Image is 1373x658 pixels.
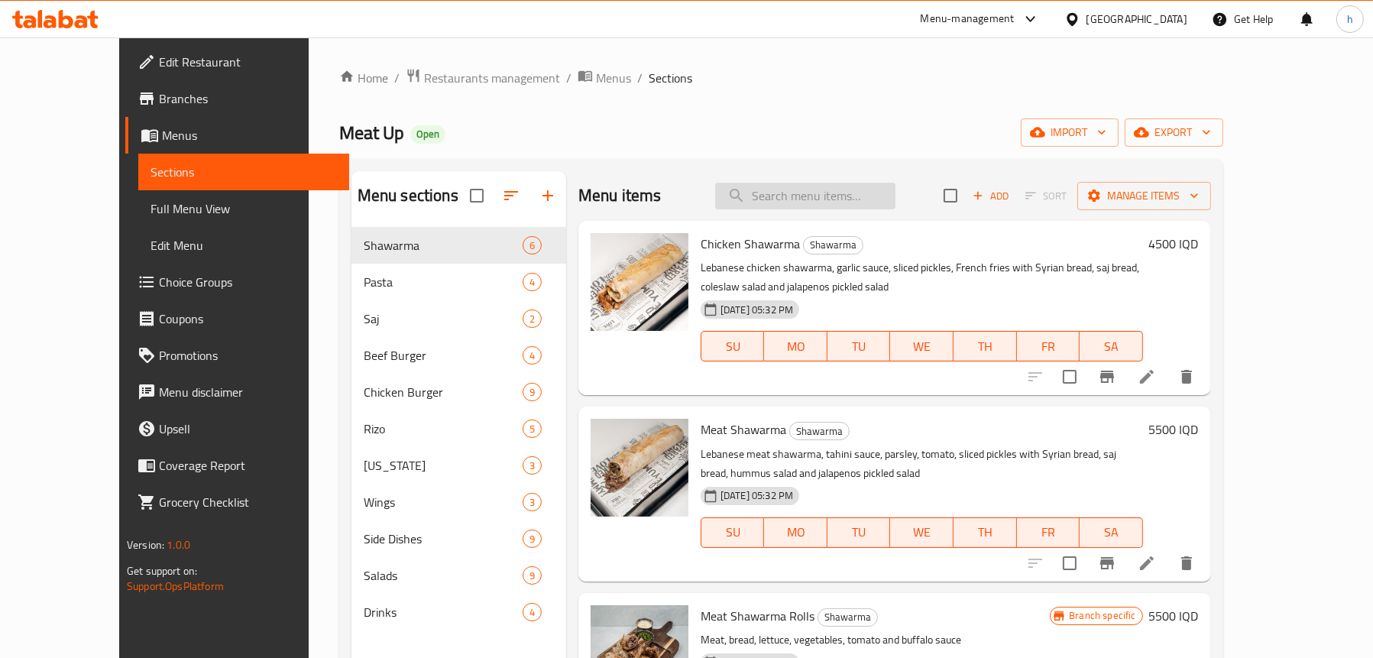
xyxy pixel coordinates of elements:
span: export [1137,123,1211,142]
div: items [523,420,542,438]
a: Branches [125,80,348,117]
span: Meat Up [339,115,404,150]
span: Select to update [1054,547,1086,579]
button: import [1021,118,1119,147]
button: Manage items [1077,182,1211,210]
a: Support.OpsPlatform [127,576,224,596]
p: Meat, bread, lettuce, vegetables, tomato and buffalo sauce [701,630,1050,650]
span: 4 [523,348,541,363]
span: Chicken Burger [364,383,523,401]
span: FR [1023,335,1074,358]
a: Edit menu item [1138,554,1156,572]
span: Meat Shawarma [701,418,786,441]
div: Open [410,125,445,144]
button: SA [1080,517,1143,548]
span: Sections [151,163,336,181]
span: SA [1086,335,1137,358]
span: 4 [523,275,541,290]
p: Lebanese chicken shawarma, garlic sauce, sliced pickles, French fries with Syrian bread, saj brea... [701,258,1143,297]
span: Chicken Shawarma [701,232,800,255]
span: Pasta [364,273,523,291]
span: Side Dishes [364,530,523,548]
span: TH [960,335,1011,358]
span: Restaurants management [424,69,560,87]
div: Rizo5 [351,410,566,447]
a: Sections [138,154,348,190]
span: Select section first [1015,184,1077,208]
span: Shawarma [364,236,523,254]
span: Edit Menu [151,236,336,254]
div: items [523,566,542,585]
span: WE [896,521,947,543]
button: SA [1080,331,1143,361]
span: SU [708,335,758,358]
span: Shawarma [790,423,849,440]
button: Branch-specific-item [1089,358,1125,395]
a: Coupons [125,300,348,337]
span: Shawarma [818,608,877,626]
div: Saj2 [351,300,566,337]
li: / [394,69,400,87]
span: Wings [364,493,523,511]
div: items [523,456,542,475]
span: Sort sections [493,177,529,214]
input: search [715,183,895,209]
a: Upsell [125,410,348,447]
span: 4 [523,605,541,620]
span: TU [834,335,885,358]
button: FR [1017,331,1080,361]
div: Beef Burger4 [351,337,566,374]
a: Coverage Report [125,447,348,484]
span: WE [896,335,947,358]
span: SA [1086,521,1137,543]
button: export [1125,118,1223,147]
span: FR [1023,521,1074,543]
span: 9 [523,569,541,583]
span: [DATE] 05:32 PM [714,303,799,317]
nav: Menu sections [351,221,566,637]
nav: breadcrumb [339,68,1223,88]
span: MO [770,335,821,358]
button: TH [954,517,1017,548]
span: Menus [596,69,631,87]
span: [DATE] 05:32 PM [714,488,799,503]
span: Shawarma [804,236,863,254]
span: Add [970,187,1012,205]
span: Saj [364,310,523,328]
span: Beef Burger [364,346,523,365]
span: 3 [523,459,541,473]
a: Menu disclaimer [125,374,348,410]
span: TH [960,521,1011,543]
button: delete [1168,545,1205,582]
button: Branch-specific-item [1089,545,1125,582]
h2: Menu sections [358,184,458,207]
div: Menu-management [921,10,1015,28]
button: Add [967,184,1015,208]
p: Lebanese meat shawarma, tahini sauce, parsley, tomato, sliced pickles with Syrian bread, saj brea... [701,445,1143,483]
div: items [523,236,542,254]
span: TU [834,521,885,543]
span: SU [708,521,758,543]
button: WE [890,517,954,548]
div: [GEOGRAPHIC_DATA] [1086,11,1187,28]
img: Chicken Shawarma [591,233,688,331]
span: Promotions [159,346,336,365]
span: Select section [934,180,967,212]
span: Sections [649,69,692,87]
div: Salads9 [351,557,566,594]
div: items [523,273,542,291]
span: 9 [523,532,541,546]
div: Chicken Burger9 [351,374,566,410]
h6: 5500 IQD [1149,419,1199,440]
span: 6 [523,238,541,253]
button: WE [890,331,954,361]
div: items [523,493,542,511]
div: Kentucky [364,456,523,475]
div: Shawarma [789,422,850,440]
